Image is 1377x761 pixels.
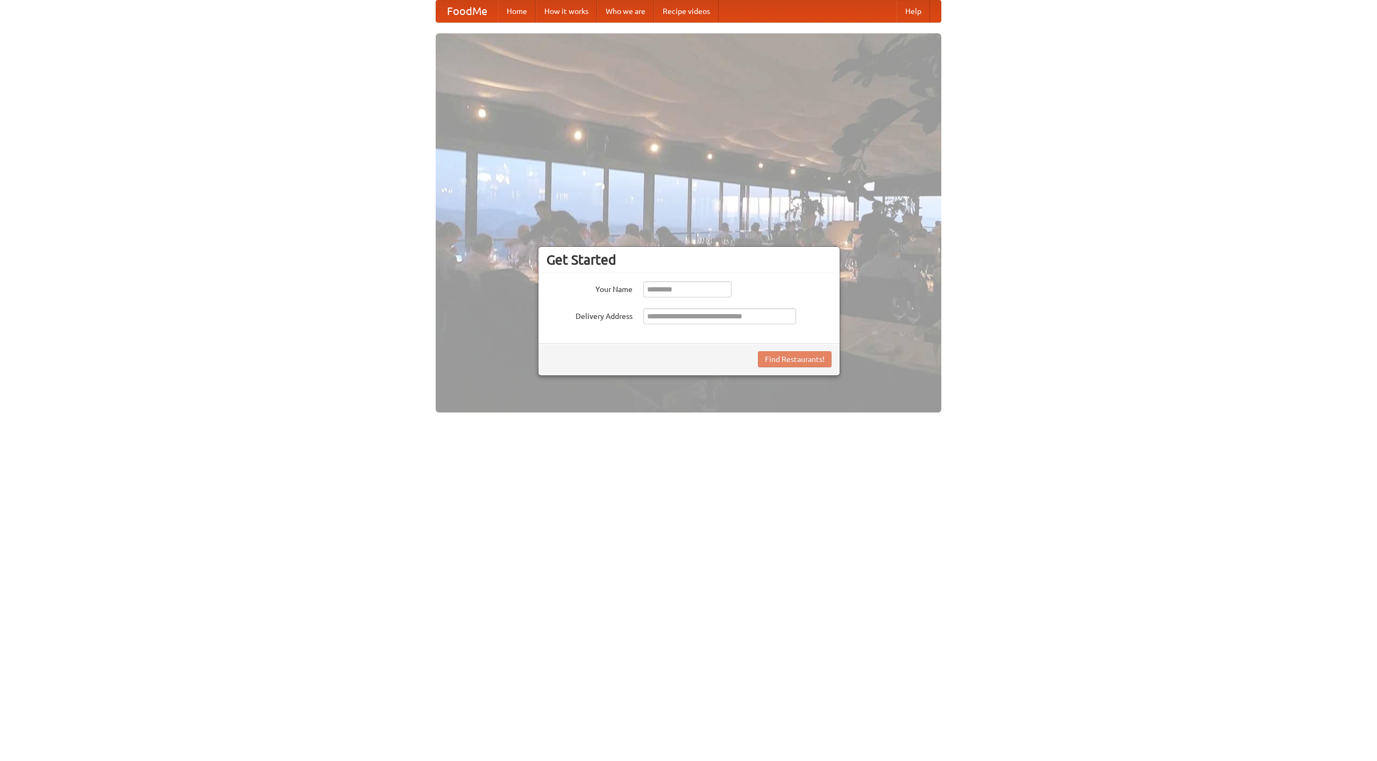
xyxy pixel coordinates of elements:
button: Find Restaurants! [758,351,832,367]
a: Home [498,1,536,22]
a: Help [897,1,930,22]
a: FoodMe [436,1,498,22]
label: Your Name [546,281,633,295]
label: Delivery Address [546,308,633,322]
h3: Get Started [546,252,832,268]
a: Who we are [597,1,654,22]
a: How it works [536,1,597,22]
a: Recipe videos [654,1,719,22]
